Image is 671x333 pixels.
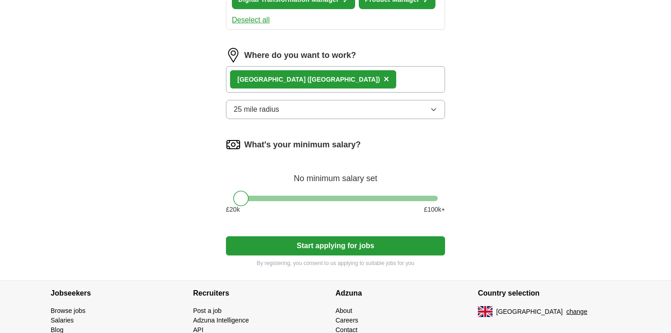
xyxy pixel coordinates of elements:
span: 25 mile radius [234,104,279,115]
a: About [335,307,352,314]
div: No minimum salary set [226,163,445,185]
strong: [GEOGRAPHIC_DATA] [237,76,306,83]
img: salary.png [226,137,241,152]
button: Start applying for jobs [226,236,445,255]
p: By registering, you consent to us applying to suitable jobs for you [226,259,445,267]
a: Salaries [51,317,74,324]
img: UK flag [478,306,493,317]
span: [GEOGRAPHIC_DATA] [496,307,563,317]
button: Deselect all [232,15,270,26]
h4: Country selection [478,281,620,306]
img: location.png [226,48,241,62]
span: £ 100 k+ [424,205,445,214]
a: Post a job [193,307,221,314]
a: Careers [335,317,358,324]
button: × [383,73,389,86]
button: 25 mile radius [226,100,445,119]
button: change [566,307,587,317]
a: Adzuna Intelligence [193,317,249,324]
span: ([GEOGRAPHIC_DATA]) [307,76,380,83]
label: Where do you want to work? [244,49,356,62]
span: £ 20 k [226,205,240,214]
a: Browse jobs [51,307,85,314]
span: × [383,74,389,84]
label: What's your minimum salary? [244,139,361,151]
